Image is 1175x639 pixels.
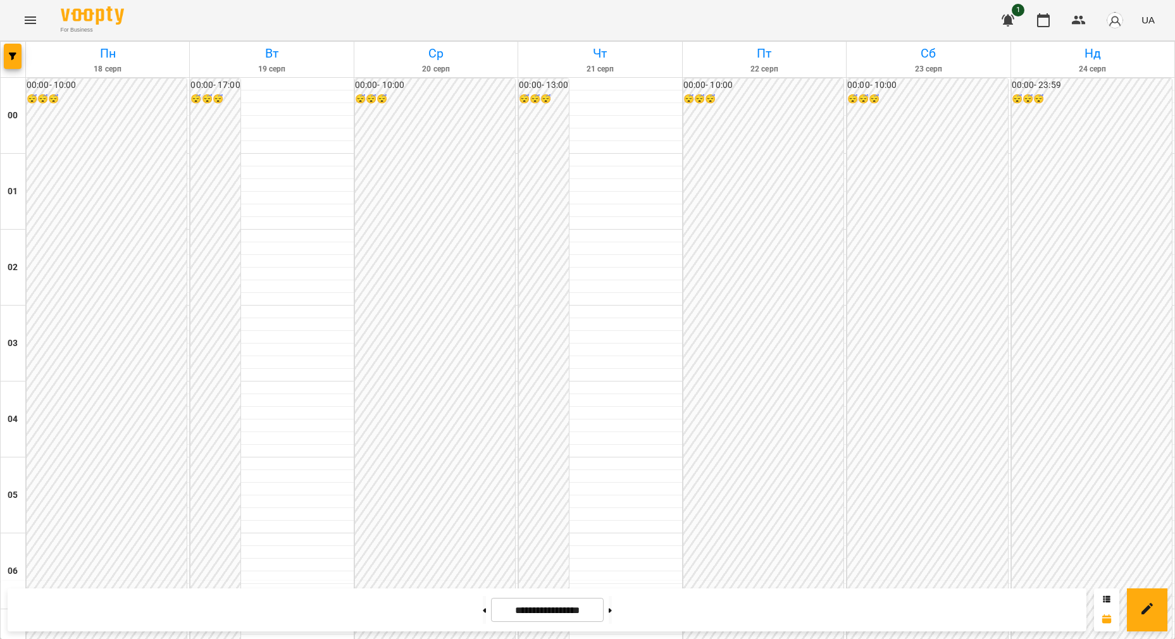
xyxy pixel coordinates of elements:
[8,261,18,275] h6: 02
[8,413,18,426] h6: 04
[190,92,240,106] h6: 😴😴😴
[683,78,843,92] h6: 00:00 - 10:00
[190,78,240,92] h6: 00:00 - 17:00
[192,44,351,63] h6: Вт
[8,109,18,123] h6: 00
[27,92,187,106] h6: 😴😴😴
[28,44,187,63] h6: Пн
[8,564,18,578] h6: 06
[8,488,18,502] h6: 05
[356,63,516,75] h6: 20 серп
[28,63,187,75] h6: 18 серп
[519,92,568,106] h6: 😴😴😴
[1141,13,1155,27] span: UA
[1136,8,1160,32] button: UA
[520,63,680,75] h6: 21 серп
[8,337,18,351] h6: 03
[1012,4,1024,16] span: 1
[192,63,351,75] h6: 19 серп
[356,44,516,63] h6: Ср
[1012,78,1172,92] h6: 00:00 - 23:59
[847,78,1007,92] h6: 00:00 - 10:00
[1013,44,1172,63] h6: Нд
[685,63,844,75] h6: 22 серп
[61,26,124,34] span: For Business
[355,78,515,92] h6: 00:00 - 10:00
[1106,11,1124,29] img: avatar_s.png
[683,92,843,106] h6: 😴😴😴
[847,92,1007,106] h6: 😴😴😴
[519,78,568,92] h6: 00:00 - 13:00
[8,185,18,199] h6: 01
[27,78,187,92] h6: 00:00 - 10:00
[849,44,1008,63] h6: Сб
[685,44,844,63] h6: Пт
[520,44,680,63] h6: Чт
[15,5,46,35] button: Menu
[355,92,515,106] h6: 😴😴😴
[1013,63,1172,75] h6: 24 серп
[849,63,1008,75] h6: 23 серп
[61,6,124,25] img: Voopty Logo
[1012,92,1172,106] h6: 😴😴😴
